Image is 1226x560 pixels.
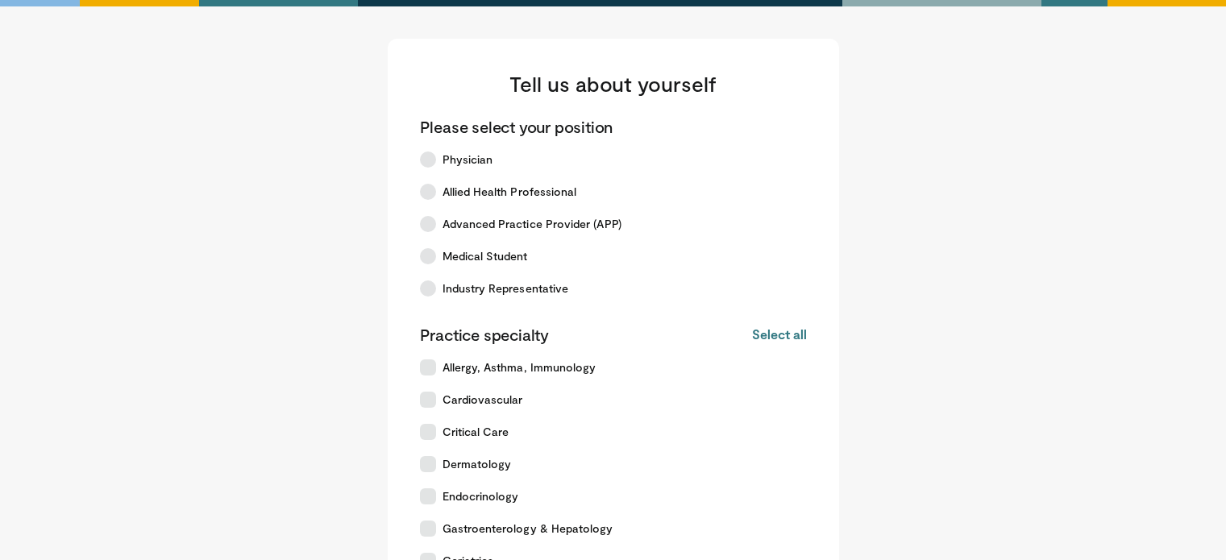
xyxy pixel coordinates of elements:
span: Physician [443,151,493,168]
h3: Tell us about yourself [420,71,807,97]
button: Select all [752,326,806,343]
span: Critical Care [443,424,509,440]
span: Allergy, Asthma, Immunology [443,359,596,375]
p: Practice specialty [420,324,549,345]
span: Dermatology [443,456,512,472]
span: Advanced Practice Provider (APP) [443,216,621,232]
span: Medical Student [443,248,528,264]
span: Endocrinology [443,488,519,504]
span: Industry Representative [443,280,569,297]
span: Gastroenterology & Hepatology [443,521,613,537]
p: Please select your position [420,116,613,137]
span: Cardiovascular [443,392,523,408]
span: Allied Health Professional [443,184,577,200]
